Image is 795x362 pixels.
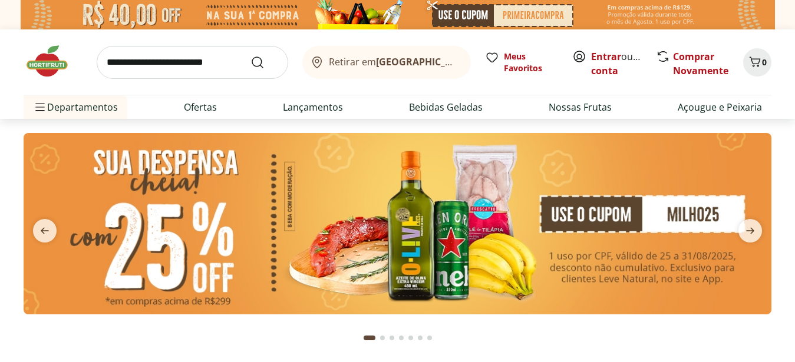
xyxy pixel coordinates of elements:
b: [GEOGRAPHIC_DATA]/[GEOGRAPHIC_DATA] [376,55,575,68]
a: Entrar [591,50,621,63]
span: ou [591,49,644,78]
a: Nossas Frutas [549,100,612,114]
button: Go to page 6 from fs-carousel [415,324,425,352]
a: Comprar Novamente [673,50,728,77]
button: next [729,219,771,243]
span: 0 [762,57,767,68]
a: Meus Favoritos [485,51,558,74]
a: Criar conta [591,50,656,77]
button: Go to page 5 from fs-carousel [406,324,415,352]
button: previous [24,219,66,243]
button: Carrinho [743,48,771,77]
button: Go to page 2 from fs-carousel [378,324,387,352]
span: Meus Favoritos [504,51,558,74]
input: search [97,46,288,79]
button: Submit Search [250,55,279,69]
button: Go to page 4 from fs-carousel [397,324,406,352]
a: Bebidas Geladas [409,100,483,114]
img: Hortifruti [24,44,83,79]
a: Ofertas [184,100,217,114]
span: Retirar em [329,57,459,67]
button: Retirar em[GEOGRAPHIC_DATA]/[GEOGRAPHIC_DATA] [302,46,471,79]
button: Menu [33,93,47,121]
button: Go to page 7 from fs-carousel [425,324,434,352]
button: Current page from fs-carousel [361,324,378,352]
span: Departamentos [33,93,118,121]
img: cupom [24,133,771,314]
a: Lançamentos [283,100,343,114]
a: Açougue e Peixaria [678,100,762,114]
button: Go to page 3 from fs-carousel [387,324,397,352]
